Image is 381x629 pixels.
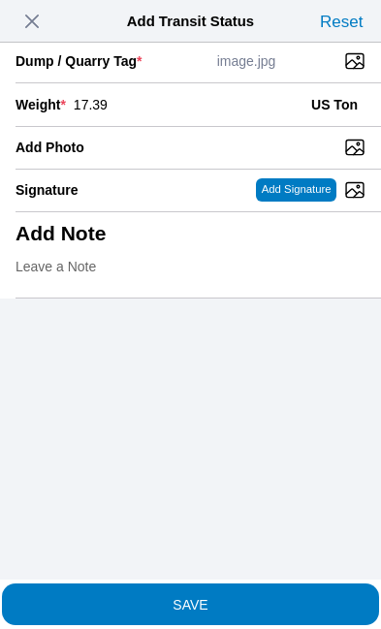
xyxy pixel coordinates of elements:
[16,97,66,112] ion-label: Weight
[16,182,79,198] label: Signature
[256,178,336,202] ion-button: Add Signature
[2,583,379,625] ion-button: SAVE
[315,6,367,37] ion-button: Reset
[16,222,358,245] ion-label: Add Note
[311,97,358,112] ion-label: US Ton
